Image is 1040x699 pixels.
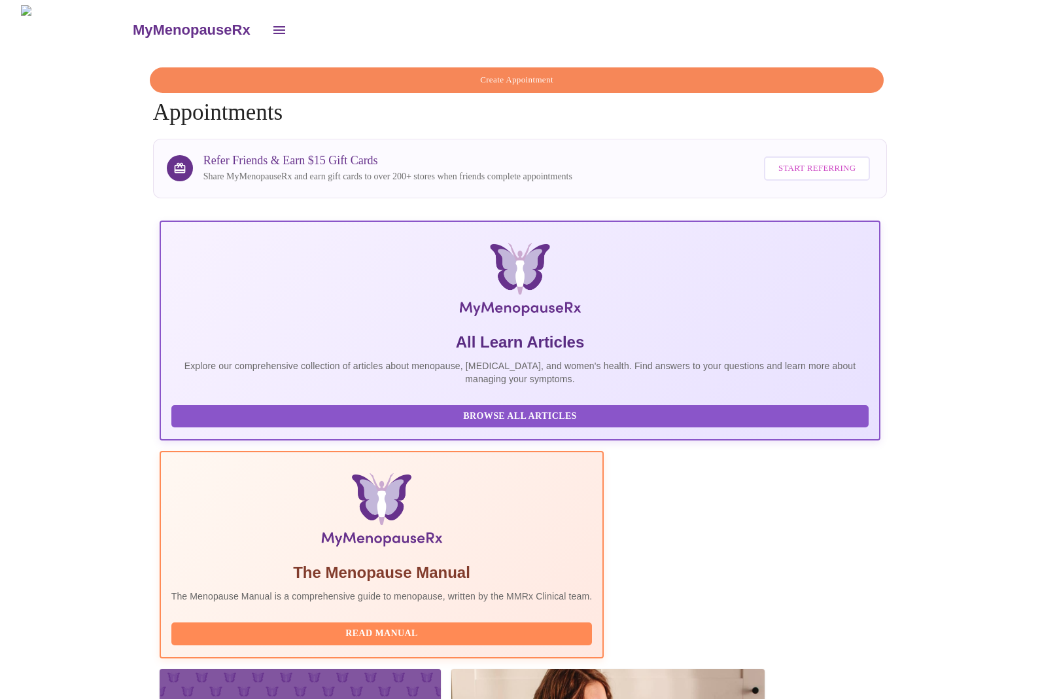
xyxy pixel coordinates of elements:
h3: Refer Friends & Earn $15 Gift Cards [203,154,572,168]
span: Read Manual [184,626,580,642]
button: Browse All Articles [171,405,869,428]
a: MyMenopauseRx [131,7,263,53]
button: Read Manual [171,622,593,645]
button: Start Referring [764,156,870,181]
span: Start Referring [778,161,856,176]
p: Share MyMenopauseRx and earn gift cards to over 200+ stores when friends complete appointments [203,170,572,183]
button: Create Appointment [150,67,884,93]
h3: MyMenopauseRx [133,22,251,39]
span: Create Appointment [165,73,869,88]
img: MyMenopauseRx Logo [279,243,760,321]
a: Browse All Articles [171,409,873,420]
span: Browse All Articles [184,408,856,425]
a: Start Referring [761,150,873,187]
h4: Appointments [153,67,888,126]
a: Read Manual [171,627,596,638]
p: Explore our comprehensive collection of articles about menopause, [MEDICAL_DATA], and women's hea... [171,359,869,385]
img: Menopause Manual [238,473,525,552]
h5: All Learn Articles [171,332,869,353]
h5: The Menopause Manual [171,562,593,583]
button: open drawer [264,14,295,46]
img: MyMenopauseRx Logo [21,5,131,54]
p: The Menopause Manual is a comprehensive guide to menopause, written by the MMRx Clinical team. [171,590,593,603]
